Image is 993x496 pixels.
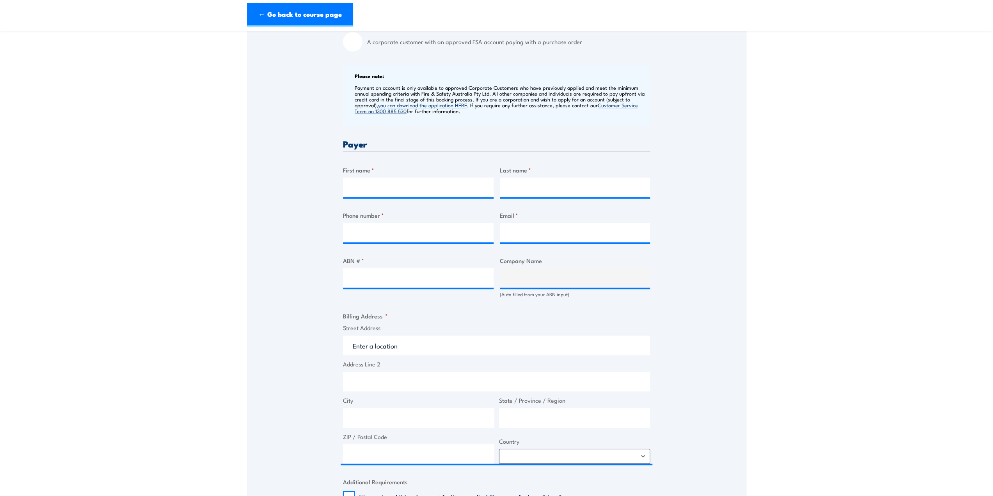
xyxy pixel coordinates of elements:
div: (Auto filled from your ABN input) [500,291,650,298]
label: City [343,396,494,405]
legend: Additional Requirements [343,477,408,486]
label: State / Province / Region [499,396,650,405]
label: Last name [500,165,650,174]
input: Enter a location [343,336,650,355]
label: First name [343,165,494,174]
a: ← Go back to course page [247,3,353,27]
b: Please note: [355,72,384,80]
label: A corporate customer with an approved FSA account paying with a purchase order [367,32,650,52]
label: ZIP / Postal Code [343,432,494,441]
label: Phone number [343,211,494,220]
label: Country [499,437,650,446]
label: Email [500,211,650,220]
a: you can download the application HERE [378,101,467,108]
label: Street Address [343,324,650,332]
legend: Billing Address [343,311,388,320]
label: Company Name [500,256,650,265]
h3: Payer [343,139,650,148]
p: Payment on account is only available to approved Corporate Customers who have previously applied ... [355,85,648,114]
label: Address Line 2 [343,360,650,369]
label: ABN # [343,256,494,265]
a: Customer Service Team on 1300 885 530 [355,101,638,114]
